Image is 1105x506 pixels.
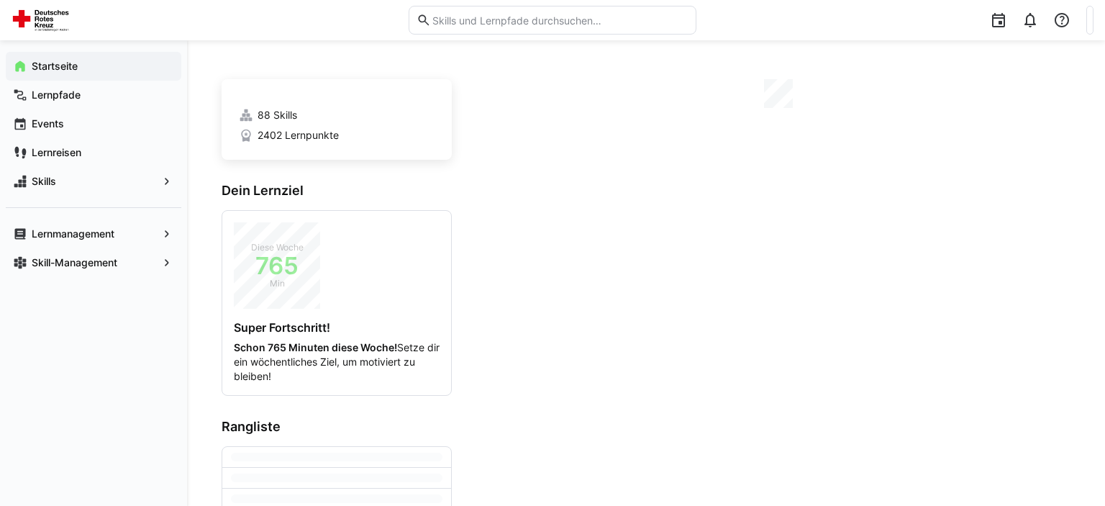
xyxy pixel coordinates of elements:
[258,128,339,143] span: 2402 Lernpunkte
[222,419,452,435] h3: Rangliste
[239,108,435,122] a: 88 Skills
[258,108,297,122] span: 88 Skills
[222,183,452,199] h3: Dein Lernziel
[431,14,688,27] input: Skills und Lernpfade durchsuchen…
[234,340,440,384] p: Setze dir ein wöchentliches Ziel, um motiviert zu bleiben!
[234,320,440,335] h4: Super Fortschritt!
[234,341,397,353] strong: Schon 765 Minuten diese Woche!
